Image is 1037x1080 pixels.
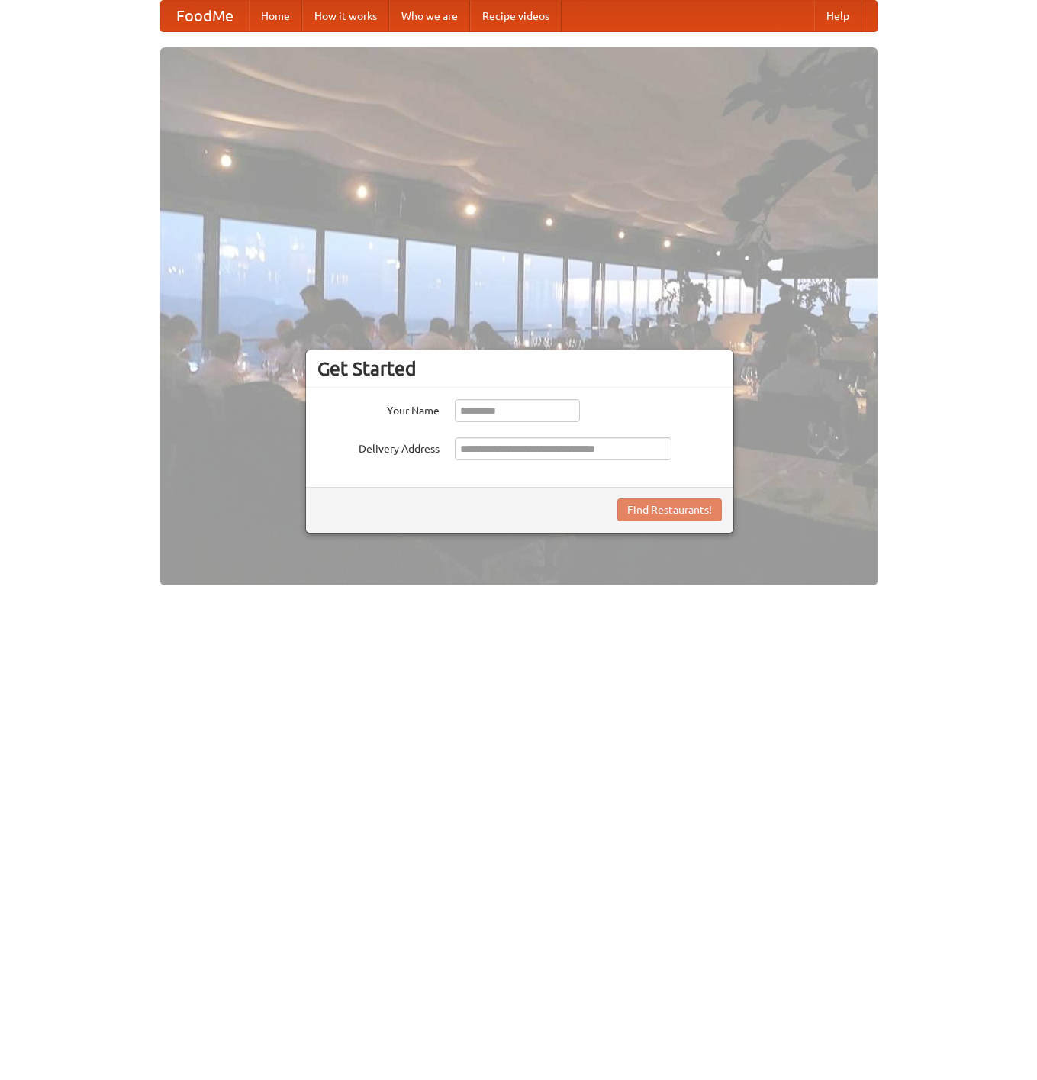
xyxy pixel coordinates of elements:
[161,1,249,31] a: FoodMe
[389,1,470,31] a: Who we are
[814,1,861,31] a: Help
[302,1,389,31] a: How it works
[317,437,440,456] label: Delivery Address
[617,498,722,521] button: Find Restaurants!
[470,1,562,31] a: Recipe videos
[317,399,440,418] label: Your Name
[317,357,722,380] h3: Get Started
[249,1,302,31] a: Home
